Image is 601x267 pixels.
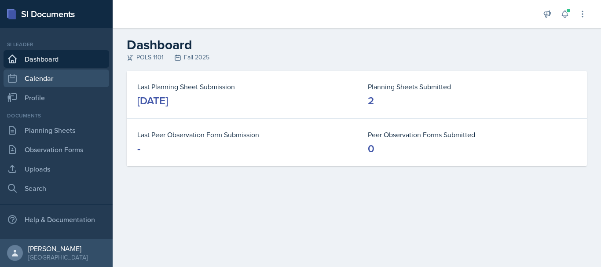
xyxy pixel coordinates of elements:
[368,129,576,140] dt: Peer Observation Forms Submitted
[28,244,88,253] div: [PERSON_NAME]
[4,89,109,106] a: Profile
[137,129,346,140] dt: Last Peer Observation Form Submission
[137,94,168,108] div: [DATE]
[4,160,109,178] a: Uploads
[4,69,109,87] a: Calendar
[4,121,109,139] a: Planning Sheets
[4,40,109,48] div: Si leader
[4,179,109,197] a: Search
[127,53,587,62] div: POLS 1101 Fall 2025
[368,94,374,108] div: 2
[137,81,346,92] dt: Last Planning Sheet Submission
[28,253,88,262] div: [GEOGRAPHIC_DATA]
[4,141,109,158] a: Observation Forms
[137,142,140,156] div: -
[4,112,109,120] div: Documents
[368,81,576,92] dt: Planning Sheets Submitted
[368,142,374,156] div: 0
[4,50,109,68] a: Dashboard
[127,37,587,53] h2: Dashboard
[4,211,109,228] div: Help & Documentation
